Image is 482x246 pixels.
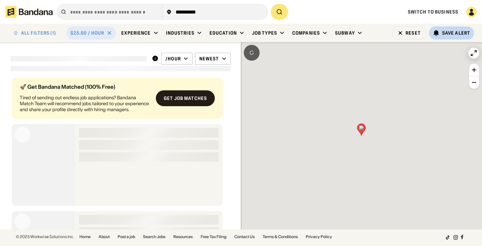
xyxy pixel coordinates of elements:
div: © 2025 Workwise Solutions Inc. [16,235,74,239]
div: Reset [406,31,421,35]
a: Free Tax Filing [201,235,226,239]
div: ALL FILTERS (1) [21,31,56,35]
div: Education [210,30,237,36]
div: Experience [121,30,151,36]
div: Companies [292,30,320,36]
a: Switch to Business [408,9,458,15]
div: /hour [165,56,181,62]
img: Bandana logotype [5,6,53,18]
a: Home [79,235,91,239]
div: Save Alert [442,30,470,36]
div: 🚀 Get Bandana Matched (100% Free) [20,84,151,89]
div: Get job matches [164,96,207,101]
a: Resources [173,235,193,239]
div: Industries [166,30,194,36]
a: Post a job [118,235,135,239]
div: Newest [199,56,219,62]
a: Terms & Conditions [263,235,298,239]
a: Search Jobs [143,235,165,239]
a: Privacy Policy [306,235,332,239]
a: Contact Us [234,235,255,239]
div: Tired of sending out endless job applications? Bandana Match Team will recommend jobs tailored to... [20,95,151,113]
div: Subway [335,30,355,36]
div: Job Types [252,30,277,36]
a: About [99,235,110,239]
div: grid [11,75,231,230]
div: $25.00 / hour [71,30,104,36]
